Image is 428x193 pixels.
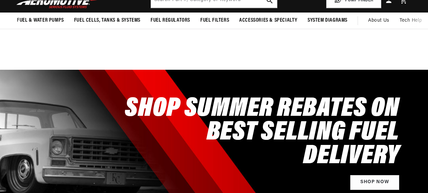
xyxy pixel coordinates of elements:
[12,13,69,28] summary: Fuel & Water Pumps
[110,97,399,168] h2: SHOP SUMMER REBATES ON BEST SELLING FUEL DELIVERY
[350,175,399,190] a: Shop Now
[400,17,422,24] span: Tech Help
[363,13,395,29] a: About Us
[195,13,234,28] summary: Fuel Filters
[151,17,190,24] span: Fuel Regulators
[302,13,353,28] summary: System Diagrams
[145,13,195,28] summary: Fuel Regulators
[239,17,297,24] span: Accessories & Specialty
[308,17,347,24] span: System Diagrams
[200,17,229,24] span: Fuel Filters
[368,18,389,23] span: About Us
[74,17,140,24] span: Fuel Cells, Tanks & Systems
[234,13,302,28] summary: Accessories & Specialty
[17,17,64,24] span: Fuel & Water Pumps
[395,13,427,29] summary: Tech Help
[69,13,145,28] summary: Fuel Cells, Tanks & Systems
